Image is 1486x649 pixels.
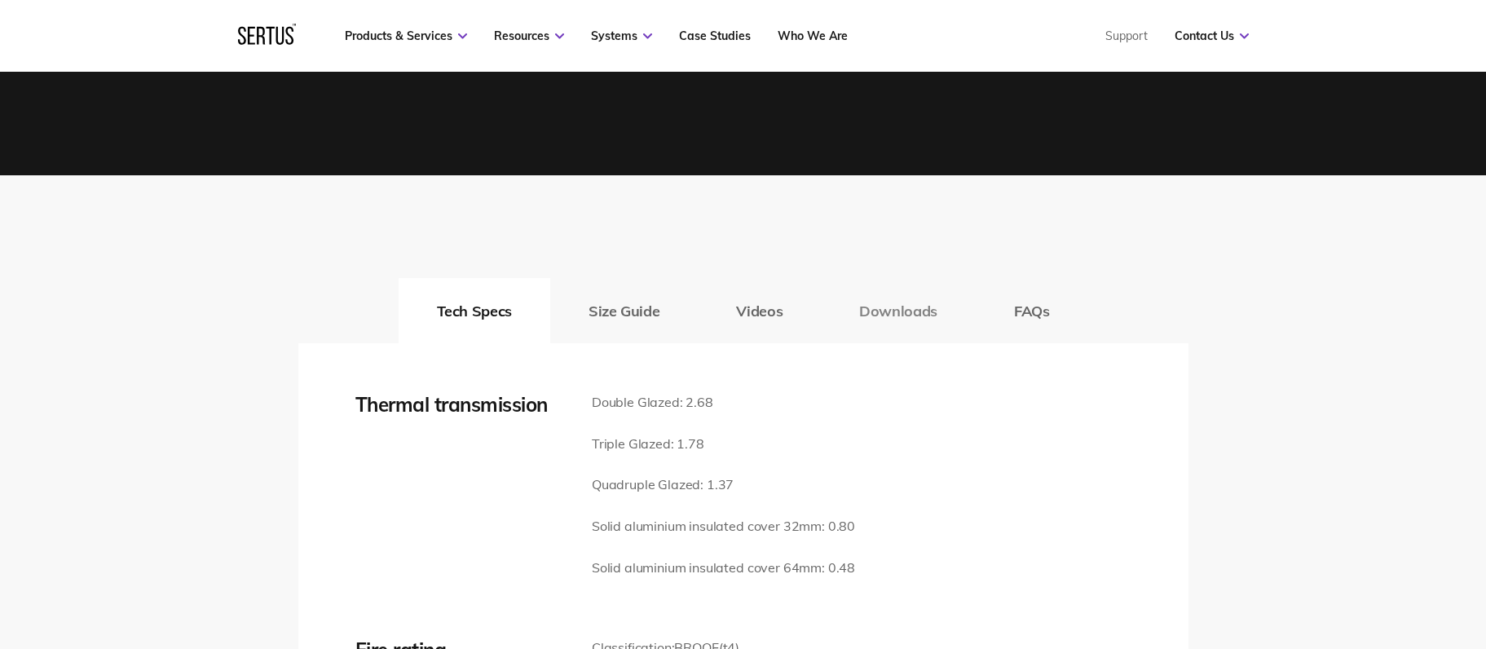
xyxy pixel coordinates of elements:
a: Systems [591,29,652,43]
iframe: Chat Widget [1193,460,1486,649]
a: Support [1105,29,1148,43]
a: Resources [494,29,564,43]
button: Downloads [821,278,976,343]
p: Double Glazed: 2.68 [592,392,855,413]
a: Products & Services [345,29,467,43]
button: FAQs [976,278,1088,343]
p: Quadruple Glazed: 1.37 [592,475,855,496]
p: Solid aluminium insulated cover 64mm: 0.48 [592,558,855,579]
a: Contact Us [1175,29,1249,43]
p: Triple Glazed: 1.78 [592,434,855,455]
div: Thermal transmission [355,392,567,417]
a: Case Studies [679,29,751,43]
button: Size Guide [550,278,698,343]
button: Videos [698,278,821,343]
p: Solid aluminium insulated cover 32mm: 0.80 [592,516,855,537]
a: Who We Are [778,29,848,43]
